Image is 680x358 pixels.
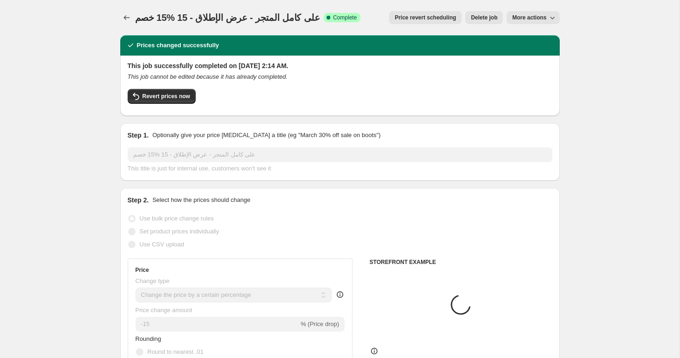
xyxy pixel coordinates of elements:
[148,348,204,355] span: Round to nearest .01
[395,14,456,21] span: Price revert scheduling
[135,13,320,23] span: خصم ‎15% على كامل المتجر - عرض الإطلاق - 15
[137,41,219,50] h2: Prices changed successfully
[512,14,546,21] span: More actions
[120,11,133,24] button: Price change jobs
[140,228,219,235] span: Set product prices individually
[136,307,192,314] span: Price change amount
[136,277,170,284] span: Change type
[128,195,149,205] h2: Step 2.
[301,320,339,327] span: % (Price drop)
[152,195,250,205] p: Select how the prices should change
[335,290,345,299] div: help
[507,11,559,24] button: More actions
[140,241,184,248] span: Use CSV upload
[152,131,380,140] p: Optionally give your price [MEDICAL_DATA] a title (eg "March 30% off sale on boots")
[128,131,149,140] h2: Step 1.
[128,89,196,104] button: Revert prices now
[136,266,149,274] h3: Price
[128,73,288,80] i: This job cannot be edited because it has already completed.
[471,14,497,21] span: Delete job
[128,147,552,162] input: 30% off holiday sale
[465,11,503,24] button: Delete job
[128,165,271,172] span: This title is just for internal use, customers won't see it
[370,258,552,266] h6: STOREFRONT EXAMPLE
[136,317,299,332] input: -15
[140,215,214,222] span: Use bulk price change rules
[333,14,357,21] span: Complete
[136,335,161,342] span: Rounding
[128,61,552,70] h2: This job successfully completed on [DATE] 2:14 AM.
[389,11,462,24] button: Price revert scheduling
[142,93,190,100] span: Revert prices now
